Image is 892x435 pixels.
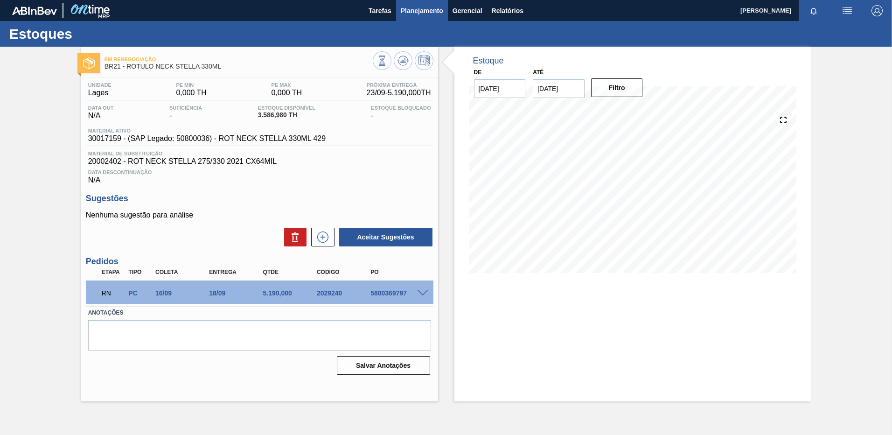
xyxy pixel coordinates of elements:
span: Tarefas [369,5,391,16]
span: Gerencial [453,5,482,16]
button: Notificações [799,4,829,17]
img: userActions [842,5,853,16]
div: Entrega [207,269,267,275]
label: Até [533,69,544,76]
div: Tipo [126,269,154,275]
h3: Pedidos [86,257,433,267]
button: Programar Estoque [415,51,433,70]
span: Lages [88,89,111,97]
span: 3.586,980 TH [258,112,315,119]
div: Coleta [153,269,213,275]
span: 30017159 - (SAP Legado: 50800036) - ROT NECK STELLA 330ML 429 [88,134,326,143]
div: Código [314,269,375,275]
button: Aceitar Sugestões [339,228,432,246]
span: 0,000 TH [176,89,207,97]
p: RN [102,289,125,297]
div: N/A [86,166,433,184]
button: Visão Geral dos Estoques [373,51,391,70]
div: Em renegociação [99,283,127,303]
div: Nova sugestão [307,228,334,246]
button: Salvar Anotações [337,356,430,375]
div: Aceitar Sugestões [334,227,433,247]
span: Planejamento [401,5,443,16]
div: Qtde [261,269,321,275]
div: - [167,105,204,120]
span: Material de Substituição [88,151,431,156]
span: PE MIN [176,82,207,88]
label: Anotações [88,306,431,320]
span: Data out [88,105,114,111]
span: Estoque Disponível [258,105,315,111]
img: Logout [871,5,883,16]
span: Relatórios [492,5,523,16]
div: 5.190,000 [261,289,321,297]
input: dd/mm/yyyy [533,79,585,98]
label: De [474,69,482,76]
div: - [369,105,433,120]
p: Nenhuma sugestão para análise [86,211,433,219]
h1: Estoques [9,28,175,39]
div: 5800369797 [368,289,428,297]
span: Material ativo [88,128,326,133]
span: 20002402 - ROT NECK STELLA 275/330 2021 CX64MIL [88,157,431,166]
div: N/A [86,105,116,120]
span: Data Descontinuação [88,169,431,175]
img: TNhmsLtSVTkK8tSr43FrP2fwEKptu5GPRR3wAAAABJRU5ErkJggg== [12,7,57,15]
span: Suficiência [169,105,202,111]
input: dd/mm/yyyy [474,79,526,98]
span: 0,000 TH [271,89,302,97]
div: 16/09/2025 [153,289,213,297]
button: Atualizar Gráfico [394,51,412,70]
span: Unidade [88,82,111,88]
button: Filtro [591,78,643,97]
span: 23/09 - 5.190,000 TH [367,89,431,97]
div: Etapa [99,269,127,275]
h3: Sugestões [86,194,433,203]
span: BR21 - RÓTULO NECK STELLA 330ML [105,63,373,70]
img: Ícone [83,57,95,69]
div: 2029240 [314,289,375,297]
span: PE MAX [271,82,302,88]
div: 18/09/2025 [207,289,267,297]
span: Em renegociação [105,56,373,62]
div: Estoque [473,56,504,66]
div: PO [368,269,428,275]
span: Estoque Bloqueado [371,105,431,111]
div: Pedido de Compra [126,289,154,297]
span: Próxima Entrega [367,82,431,88]
div: Excluir Sugestões [279,228,307,246]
